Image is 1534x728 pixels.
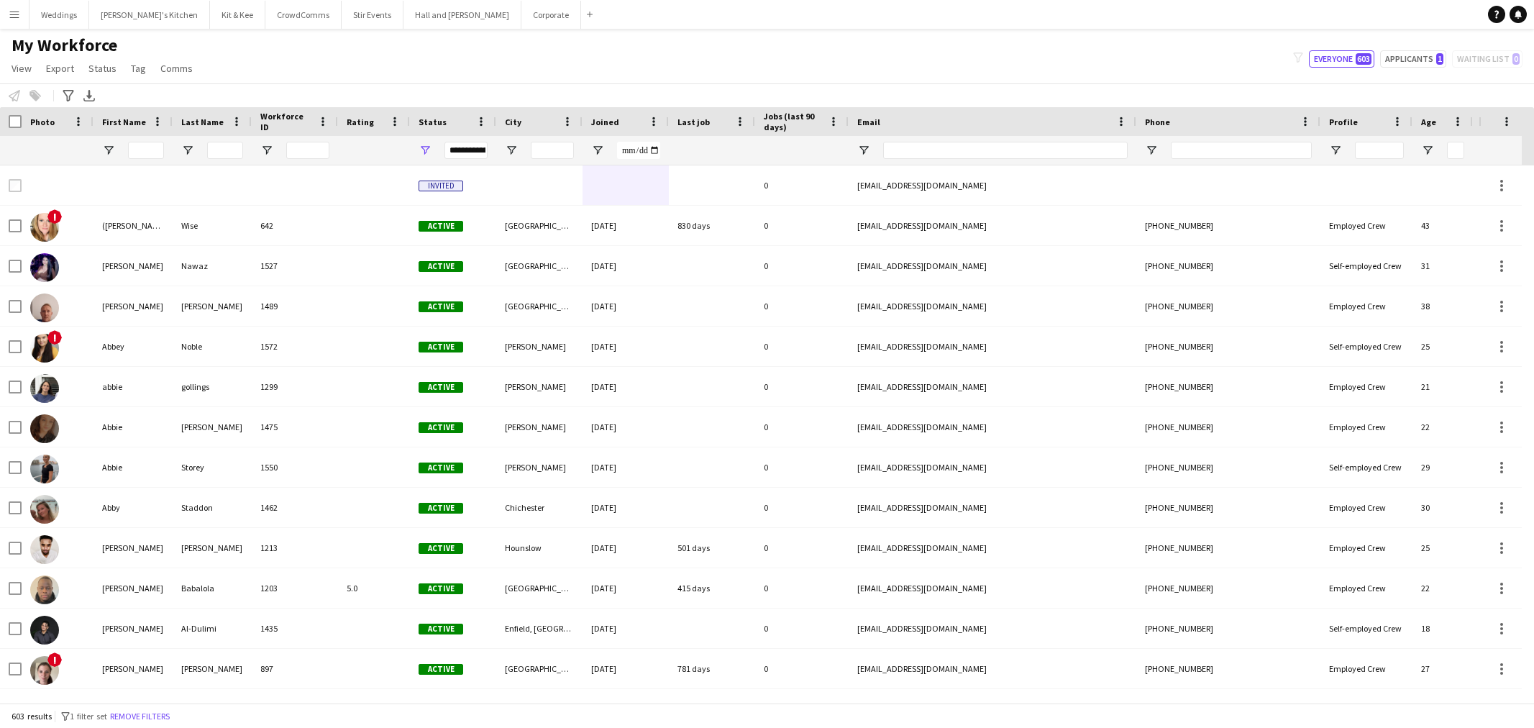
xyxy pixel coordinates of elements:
a: Comms [155,59,198,78]
div: Al-Dulimi [173,609,252,648]
div: 0 [755,327,849,366]
div: Employed Crew [1320,367,1412,406]
span: Tag [131,62,146,75]
div: 1475 [252,407,338,447]
span: Status [88,62,117,75]
img: Abdul Babalola [30,575,59,604]
div: [PERSON_NAME] [496,327,583,366]
div: Employed Crew [1320,407,1412,447]
div: Employed Crew [1320,568,1412,608]
div: [EMAIL_ADDRESS][DOMAIN_NAME] [849,609,1136,648]
div: Employed Crew [1320,528,1412,568]
div: [EMAIL_ADDRESS][DOMAIN_NAME] [849,327,1136,366]
div: 1213 [252,528,338,568]
div: [DATE] [583,367,669,406]
span: First Name [102,117,146,127]
span: ! [47,652,62,667]
div: 0 [755,246,849,286]
img: Abigail Burnett [30,656,59,685]
a: View [6,59,37,78]
img: Aalia Nawaz [30,253,59,282]
div: [PHONE_NUMBER] [1136,246,1320,286]
div: 0 [755,528,849,568]
input: Phone Filter Input [1171,142,1312,159]
button: Open Filter Menu [102,144,115,157]
div: [DATE] [583,286,669,326]
div: Abbie [93,407,173,447]
div: 0 [755,488,849,527]
span: Active [419,583,463,594]
div: [EMAIL_ADDRESS][DOMAIN_NAME] [849,528,1136,568]
div: Staddon [173,488,252,527]
div: [PERSON_NAME] [93,286,173,326]
span: Last job [677,117,710,127]
div: Storey [173,447,252,487]
div: 43 [1412,206,1473,245]
span: Photo [30,117,55,127]
div: 1550 [252,447,338,487]
div: 25 [1412,327,1473,366]
div: 1435 [252,609,338,648]
div: [PERSON_NAME] [173,649,252,688]
div: 25 [1412,528,1473,568]
div: 0 [755,206,849,245]
div: 0 [755,649,849,688]
div: Abbie [93,447,173,487]
div: [GEOGRAPHIC_DATA] [496,649,583,688]
input: First Name Filter Input [128,142,164,159]
div: 0 [755,568,849,608]
span: Comms [160,62,193,75]
div: [PHONE_NUMBER] [1136,568,1320,608]
button: Corporate [521,1,581,29]
span: 1 [1436,53,1443,65]
div: Nawaz [173,246,252,286]
div: [DATE] [583,246,669,286]
button: Open Filter Menu [1421,144,1434,157]
div: [PERSON_NAME] [93,609,173,648]
span: View [12,62,32,75]
span: Active [419,382,463,393]
button: Open Filter Menu [419,144,432,157]
button: Everyone603 [1309,50,1374,68]
button: Open Filter Menu [505,144,518,157]
div: 0 [755,286,849,326]
app-action-btn: Export XLSX [81,87,98,104]
div: [PERSON_NAME] [93,246,173,286]
div: 1527 [252,246,338,286]
div: 0 [755,447,849,487]
div: [PERSON_NAME] [496,407,583,447]
input: Last Name Filter Input [207,142,243,159]
div: [EMAIL_ADDRESS][DOMAIN_NAME] [849,286,1136,326]
div: [PERSON_NAME] [93,649,173,688]
span: City [505,117,521,127]
button: Stir Events [342,1,403,29]
div: [DATE] [583,649,669,688]
div: [PHONE_NUMBER] [1136,206,1320,245]
div: [EMAIL_ADDRESS][DOMAIN_NAME] [849,206,1136,245]
div: [DATE] [583,488,669,527]
div: [DATE] [583,609,669,648]
input: Row Selection is disabled for this row (unchecked) [9,179,22,192]
div: 29 [1412,447,1473,487]
div: [GEOGRAPHIC_DATA] [496,206,583,245]
div: [PERSON_NAME] [93,568,173,608]
span: Joined [591,117,619,127]
div: 1462 [252,488,338,527]
div: [PHONE_NUMBER] [1136,286,1320,326]
div: [PHONE_NUMBER] [1136,327,1320,366]
div: Abbey [93,327,173,366]
span: Phone [1145,117,1170,127]
span: Active [419,543,463,554]
button: CrowdComms [265,1,342,29]
div: [EMAIL_ADDRESS][DOMAIN_NAME] [849,488,1136,527]
div: [PHONE_NUMBER] [1136,649,1320,688]
div: 501 days [669,528,755,568]
div: 1203 [252,568,338,608]
div: 5.0 [338,568,410,608]
div: [EMAIL_ADDRESS][DOMAIN_NAME] [849,407,1136,447]
div: 22 [1412,407,1473,447]
div: [PHONE_NUMBER] [1136,447,1320,487]
div: [DATE] [583,447,669,487]
span: Export [46,62,74,75]
span: Active [419,664,463,675]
